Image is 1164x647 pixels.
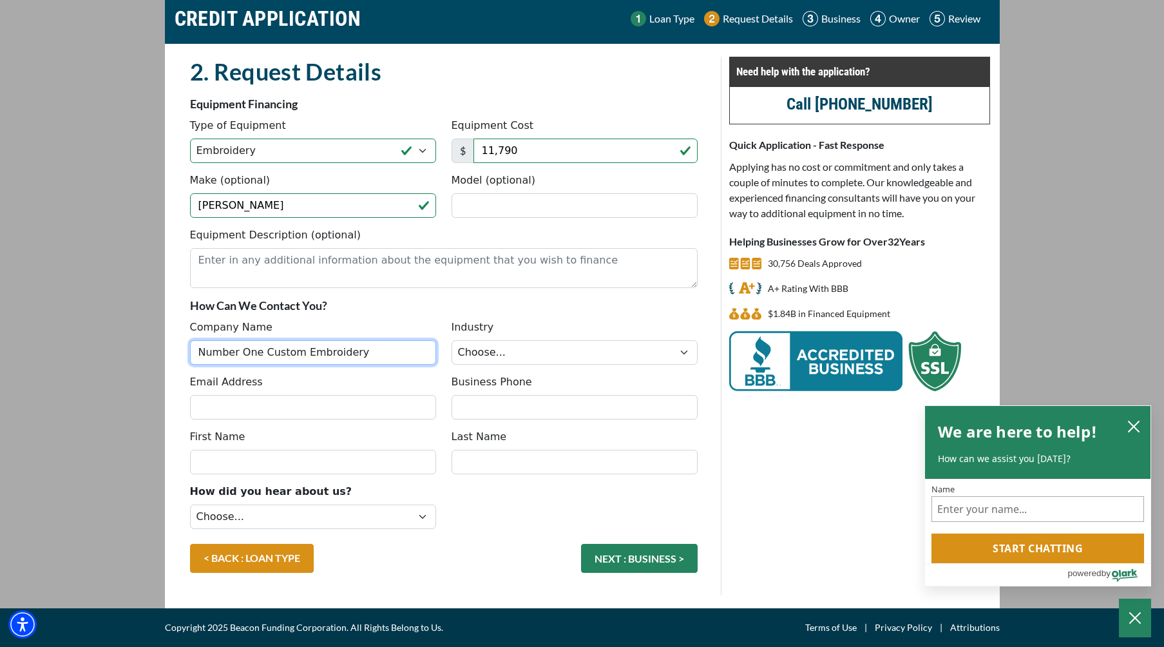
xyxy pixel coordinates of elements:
[768,256,862,271] p: 30,756 Deals Approved
[805,620,857,635] a: Terms of Use
[190,227,361,243] label: Equipment Description (optional)
[736,64,983,79] p: Need help with the application?
[938,419,1097,445] h2: We are here to help!
[190,484,352,499] label: How did you hear about us?
[931,496,1144,522] input: Name
[190,96,698,111] p: Equipment Financing
[729,137,990,153] p: Quick Application - Fast Response
[924,405,1151,587] div: olark chatbox
[729,234,990,249] p: Helping Businesses Grow for Over Years
[930,11,945,26] img: Step 5
[787,95,933,113] a: call (847) 232-7803
[1067,564,1150,586] a: Powered by Olark
[932,620,950,635] span: |
[165,620,443,635] span: Copyright 2025 Beacon Funding Corporation. All Rights Belong to Us.
[723,11,793,26] p: Request Details
[888,235,899,247] span: 32
[729,331,961,391] img: BBB Acredited Business and SSL Protection
[803,11,818,26] img: Step 3
[190,374,263,390] label: Email Address
[1123,417,1144,435] button: close chatbox
[704,11,720,26] img: Step 2
[768,281,848,296] p: A+ Rating With BBB
[190,544,314,573] a: < BACK : LOAN TYPE
[729,159,990,221] p: Applying has no cost or commitment and only takes a couple of minutes to complete. Our knowledgea...
[931,485,1144,494] label: Name
[948,11,980,26] p: Review
[452,429,507,445] label: Last Name
[452,118,534,133] label: Equipment Cost
[649,11,694,26] p: Loan Type
[768,306,890,322] p: $1,841,359,767 in Financed Equipment
[190,57,698,86] h2: 2. Request Details
[931,534,1144,563] button: Start chatting
[938,452,1138,465] p: How can we assist you [DATE]?
[631,11,646,26] img: Step 1
[8,610,37,639] div: Accessibility Menu
[1067,565,1101,581] span: powered
[452,484,647,534] iframe: reCAPTCHA
[190,118,286,133] label: Type of Equipment
[581,544,698,573] button: NEXT : BUSINESS >
[452,139,474,163] span: $
[452,173,535,188] label: Model (optional)
[190,429,245,445] label: First Name
[875,620,932,635] a: Privacy Policy
[452,320,494,335] label: Industry
[950,620,1000,635] a: Attributions
[452,374,532,390] label: Business Phone
[190,320,272,335] label: Company Name
[889,11,920,26] p: Owner
[857,620,875,635] span: |
[190,298,698,313] p: How Can We Contact You?
[1119,599,1151,637] button: Close Chatbox
[870,11,886,26] img: Step 4
[821,11,861,26] p: Business
[190,173,271,188] label: Make (optional)
[1102,565,1111,581] span: by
